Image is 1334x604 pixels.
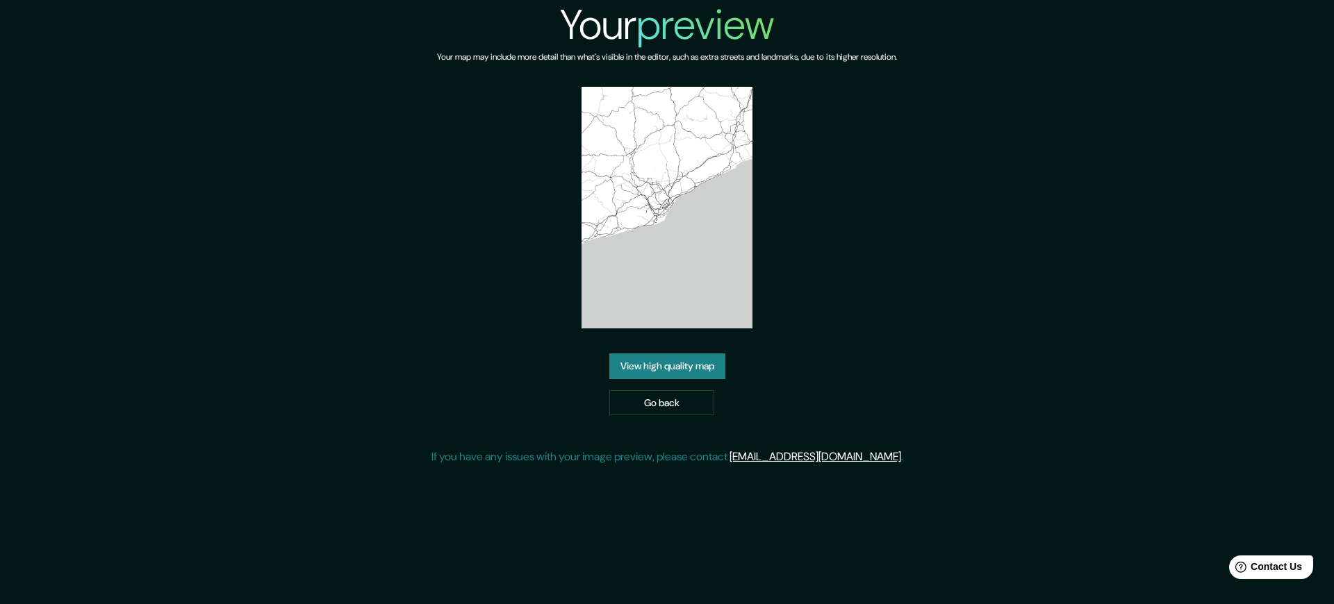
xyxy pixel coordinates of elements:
[609,353,725,379] a: View high quality map
[582,87,752,328] img: created-map-preview
[431,448,903,465] p: If you have any issues with your image preview, please contact .
[730,449,901,464] a: [EMAIL_ADDRESS][DOMAIN_NAME]
[609,390,714,416] a: Go back
[1210,550,1319,589] iframe: Help widget launcher
[437,50,897,65] h6: Your map may include more detail than what's visible in the editor, such as extra streets and lan...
